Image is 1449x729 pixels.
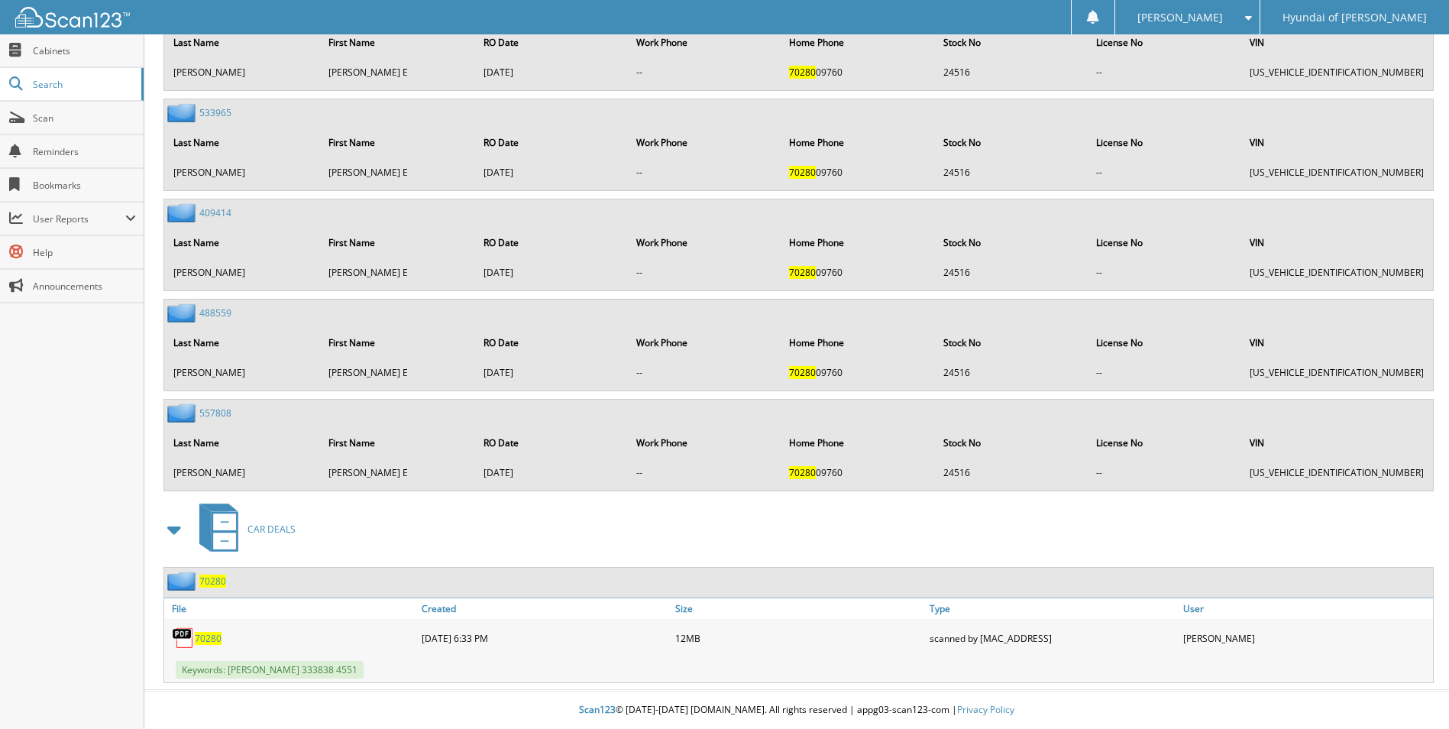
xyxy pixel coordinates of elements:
[781,327,934,358] th: Home Phone
[164,598,418,619] a: File
[1282,13,1427,22] span: Hyundai of [PERSON_NAME]
[1242,60,1431,85] td: [US_VEHICLE_IDENTIFICATION_NUMBER]
[629,27,780,58] th: Work Phone
[199,106,231,119] a: 533965
[167,572,199,591] img: folder2.png
[321,327,474,358] th: First Name
[936,260,1087,285] td: 24516
[476,360,627,385] td: [DATE]
[418,623,671,653] div: [DATE] 6:33 PM
[1242,427,1431,458] th: VIN
[166,427,319,458] th: Last Name
[1088,160,1240,185] td: --
[789,366,816,379] span: 70280
[33,145,136,158] span: Reminders
[476,460,627,485] td: [DATE]
[1088,327,1240,358] th: License No
[166,227,319,258] th: Last Name
[1088,227,1240,258] th: License No
[936,160,1087,185] td: 24516
[957,703,1014,716] a: Privacy Policy
[33,212,125,225] span: User Reports
[476,160,627,185] td: [DATE]
[144,692,1449,729] div: © [DATE]-[DATE] [DOMAIN_NAME]. All rights reserved | appg03-scan123-com |
[176,661,364,679] span: Keywords: [PERSON_NAME] 333838 4551
[166,27,319,58] th: Last Name
[789,466,816,479] span: 70280
[476,227,627,258] th: RO Date
[781,360,934,385] td: 09760
[936,127,1087,158] th: Stock No
[789,166,816,179] span: 70280
[1242,27,1431,58] th: VIN
[321,60,474,85] td: [PERSON_NAME] E
[1242,360,1431,385] td: [US_VEHICLE_IDENTIFICATION_NUMBER]
[936,60,1087,85] td: 24516
[33,246,136,259] span: Help
[321,360,474,385] td: [PERSON_NAME] E
[321,427,474,458] th: First Name
[936,227,1087,258] th: Stock No
[167,103,199,122] img: folder2.png
[936,427,1087,458] th: Stock No
[1242,260,1431,285] td: [US_VEHICLE_IDENTIFICATION_NUMBER]
[1088,360,1240,385] td: --
[1088,127,1240,158] th: License No
[33,112,136,125] span: Scan
[199,575,226,588] a: 70280
[671,598,925,619] a: Size
[476,260,627,285] td: [DATE]
[166,360,319,385] td: [PERSON_NAME]
[199,306,231,319] a: 488559
[476,427,627,458] th: RO Date
[629,327,780,358] th: Work Phone
[629,460,780,485] td: --
[1088,260,1240,285] td: --
[629,227,780,258] th: Work Phone
[1088,427,1240,458] th: License No
[199,407,231,420] a: 557808
[166,127,319,158] th: Last Name
[321,27,474,58] th: First Name
[936,360,1087,385] td: 24516
[33,44,136,57] span: Cabinets
[476,327,627,358] th: RO Date
[629,60,780,85] td: --
[1242,227,1431,258] th: VIN
[199,206,231,219] a: 409414
[1088,27,1240,58] th: License No
[15,7,130,28] img: scan123-logo-white.svg
[629,427,780,458] th: Work Phone
[195,632,222,645] a: 70280
[167,403,199,423] img: folder2.png
[781,260,934,285] td: 09760
[629,160,780,185] td: --
[321,460,474,485] td: [PERSON_NAME] E
[418,598,671,619] a: Created
[247,523,296,536] span: CAR DEALS
[476,60,627,85] td: [DATE]
[629,127,780,158] th: Work Phone
[1088,60,1240,85] td: --
[1179,623,1433,653] div: [PERSON_NAME]
[1088,460,1240,485] td: --
[936,27,1087,58] th: Stock No
[33,179,136,192] span: Bookmarks
[166,60,319,85] td: [PERSON_NAME]
[926,598,1179,619] a: Type
[166,327,319,358] th: Last Name
[476,127,627,158] th: RO Date
[476,27,627,58] th: RO Date
[167,303,199,322] img: folder2.png
[166,460,319,485] td: [PERSON_NAME]
[789,66,816,79] span: 70280
[190,499,296,559] a: CAR DEALS
[936,327,1087,358] th: Stock No
[936,460,1087,485] td: 24516
[579,703,616,716] span: Scan123
[1373,656,1449,729] iframe: Chat Widget
[781,160,934,185] td: 09760
[629,360,780,385] td: --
